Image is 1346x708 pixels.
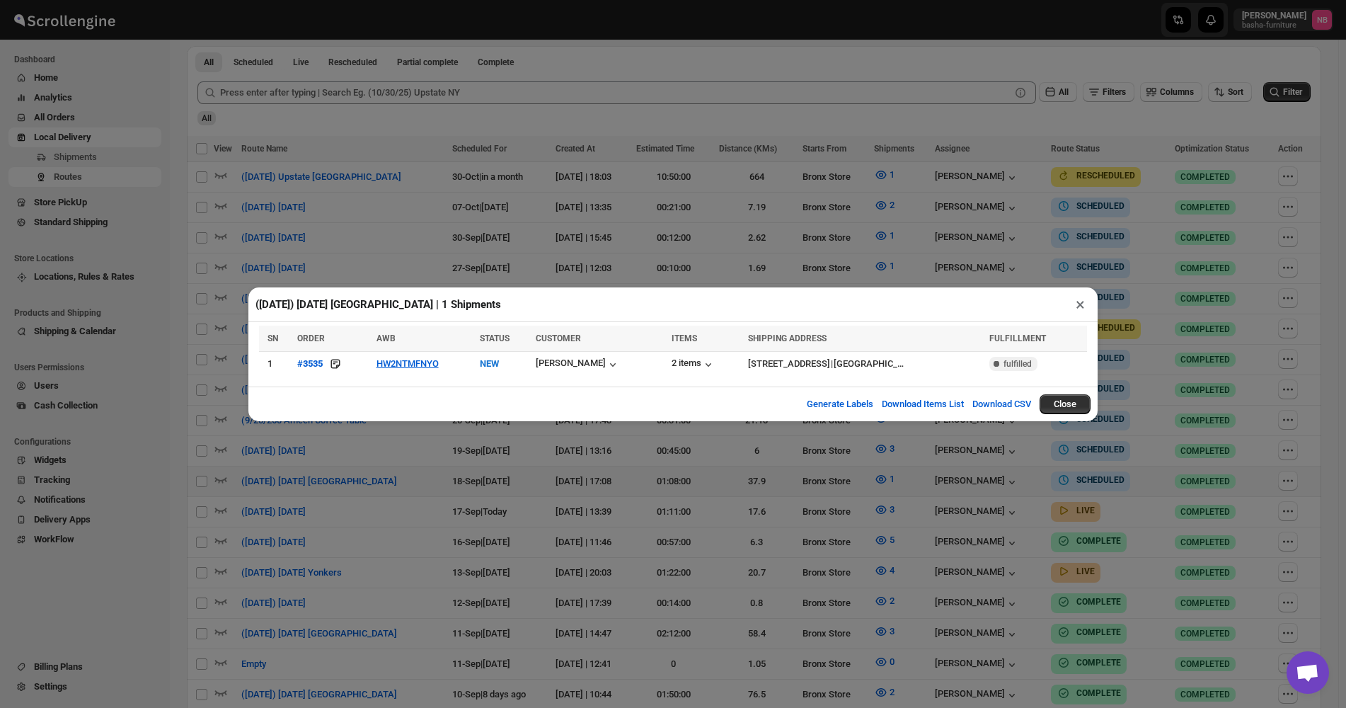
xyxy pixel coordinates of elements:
span: SHIPPING ADDRESS [748,333,827,343]
button: [PERSON_NAME] [536,358,620,372]
button: #3535 [297,357,323,371]
button: Download Items List [873,390,972,418]
span: NEW [480,358,499,369]
h2: ([DATE]) [DATE] [GEOGRAPHIC_DATA] | 1 Shipments [255,297,501,312]
div: [STREET_ADDRESS] [748,357,830,371]
div: #3535 [297,358,323,369]
button: × [1070,295,1091,314]
span: ORDER [297,333,325,343]
span: SN [268,333,278,343]
span: STATUS [480,333,510,343]
div: [GEOGRAPHIC_DATA] [834,357,904,371]
span: fulfilled [1003,358,1032,370]
div: | [748,357,981,371]
span: AWB [376,333,396,343]
button: HW2NTMFNYO [376,358,439,369]
div: Open chat [1287,651,1329,694]
button: 2 items [672,358,715,372]
span: CUSTOMER [536,333,581,343]
span: FULFILLMENT [989,333,1046,343]
button: Generate Labels [798,390,882,418]
td: 1 [259,351,293,376]
span: ITEMS [672,333,697,343]
button: Close [1040,394,1091,414]
button: Download CSV [964,390,1040,418]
